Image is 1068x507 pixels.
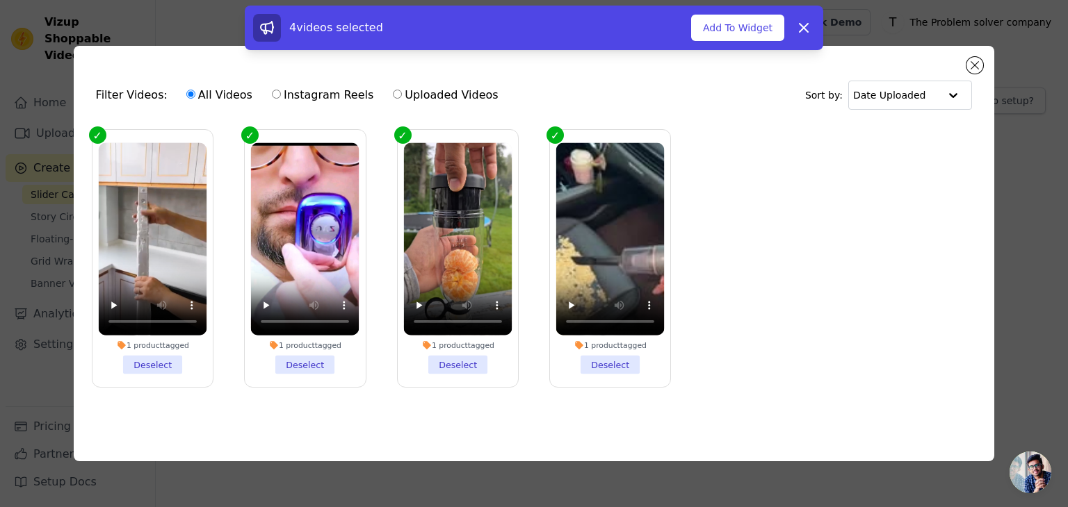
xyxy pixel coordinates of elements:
[1010,451,1051,493] a: Open chat
[289,21,383,34] span: 4 videos selected
[403,340,512,350] div: 1 product tagged
[98,340,207,350] div: 1 product tagged
[186,86,253,104] label: All Videos
[691,15,784,41] button: Add To Widget
[392,86,499,104] label: Uploaded Videos
[556,340,665,350] div: 1 product tagged
[271,86,374,104] label: Instagram Reels
[966,57,983,74] button: Close modal
[251,340,359,350] div: 1 product tagged
[96,79,506,111] div: Filter Videos:
[805,81,973,110] div: Sort by:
